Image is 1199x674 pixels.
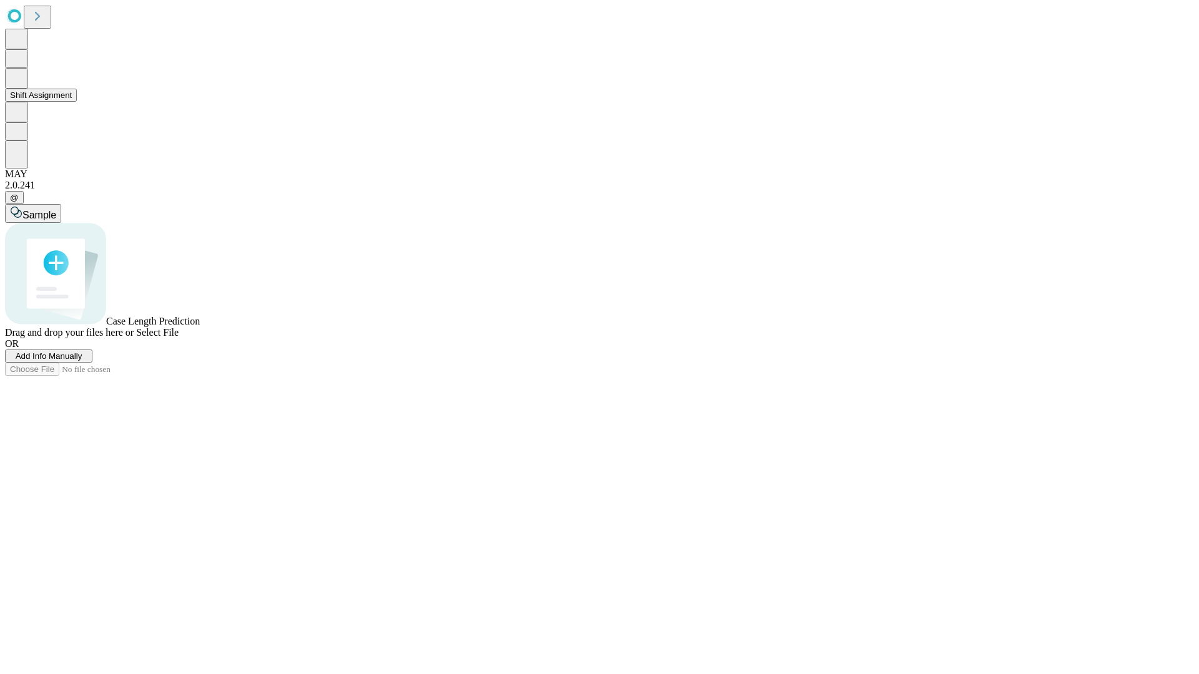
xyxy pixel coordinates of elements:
[106,316,200,326] span: Case Length Prediction
[10,193,19,202] span: @
[22,210,56,220] span: Sample
[16,351,82,361] span: Add Info Manually
[5,89,77,102] button: Shift Assignment
[136,327,179,338] span: Select File
[5,204,61,223] button: Sample
[5,180,1194,191] div: 2.0.241
[5,327,134,338] span: Drag and drop your files here or
[5,349,92,363] button: Add Info Manually
[5,191,24,204] button: @
[5,168,1194,180] div: MAY
[5,338,19,349] span: OR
